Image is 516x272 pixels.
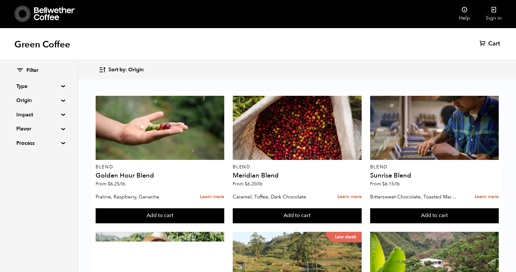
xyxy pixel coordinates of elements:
[96,192,183,202] p: Praline, Raspberry, Ganache
[394,181,400,187] span: /lb
[257,181,262,187] span: /lb
[16,139,61,147] summary: Process
[233,172,361,179] h4: Meridian Blend
[370,208,499,223] button: Add to cart
[475,190,499,204] a: Learn more
[108,181,110,187] span: $
[233,165,361,169] p: Blend
[370,192,458,202] p: Bittersweet Chocolate, Toasted Marshmallow, Candied Orange, Praline
[233,192,320,202] p: Caramel, Toffee, Dark Chocolate
[16,111,61,119] summary: Impact
[382,181,400,187] bdi: 6.15
[245,181,247,187] span: $
[479,40,502,48] a: Cart
[233,208,361,223] button: Add to cart
[96,165,224,169] p: Blend
[96,172,224,179] h4: Golden Hour Blend
[370,172,499,179] h4: Sunrise Blend
[382,181,385,187] span: $
[16,82,61,90] summary: Type
[16,125,61,133] summary: Flavor
[119,181,125,187] span: /lb
[14,39,70,50] h1: Green Coffee
[337,190,362,204] a: Learn more
[370,165,499,169] p: Blend
[245,181,262,187] bdi: 6.20
[108,66,144,74] span: Sort by: Origin
[108,181,125,187] bdi: 6.25
[200,190,224,204] a: Learn more
[488,40,500,48] span: Cart
[370,181,400,187] span: From
[96,208,224,223] button: Add to cart
[326,232,362,242] p: Low stock
[99,62,144,77] button: Sort by: Origin
[233,181,262,187] span: From
[16,96,61,104] summary: Origin
[26,67,39,74] span: Filter
[96,181,125,187] span: From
